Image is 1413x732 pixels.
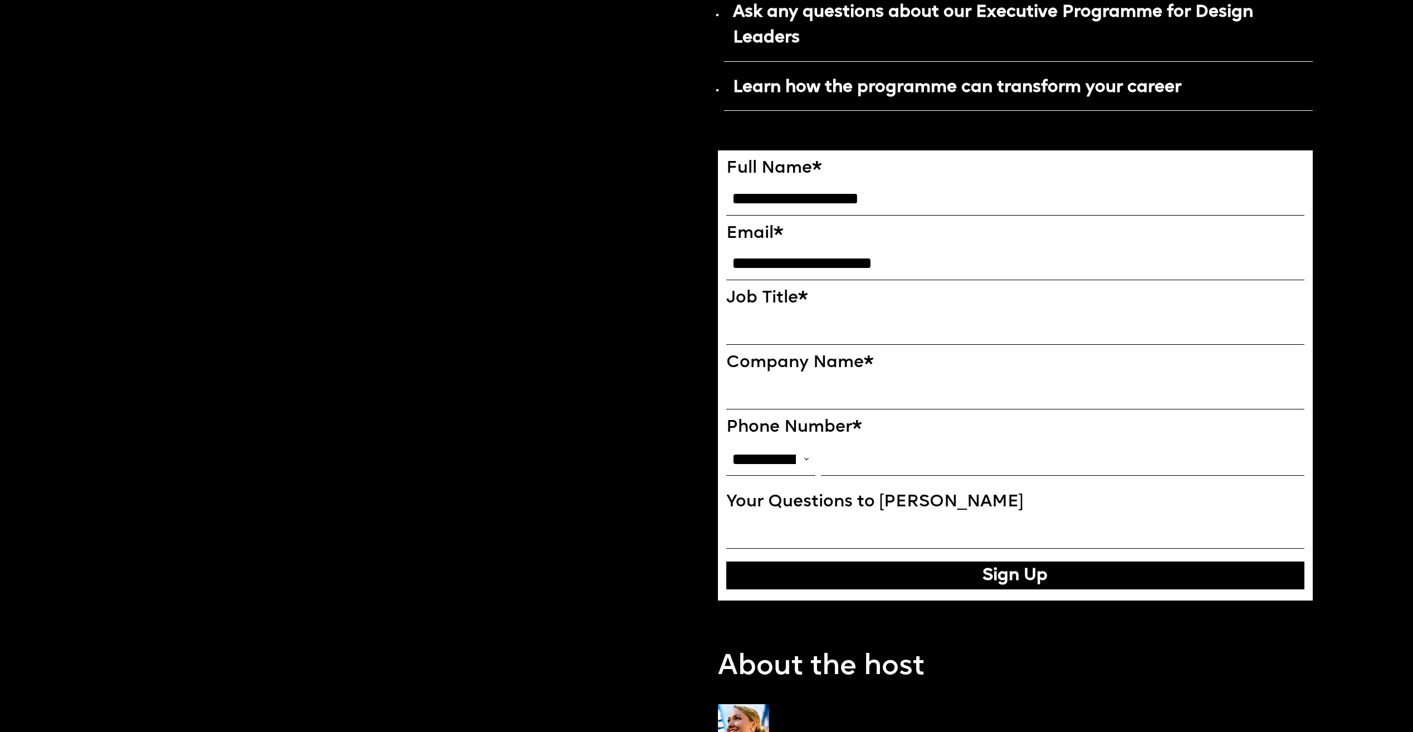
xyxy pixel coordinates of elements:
[726,224,1305,245] label: Email
[718,646,925,689] p: About the host
[733,79,1181,96] strong: Learn how the programme can transform your career
[726,492,1305,513] label: Your Questions to [PERSON_NAME]
[726,418,1305,438] label: Phone Number
[726,159,1305,179] label: Full Name
[733,4,1253,47] strong: Ask any questions about our Executive Programme for Design Leaders
[726,289,1305,309] label: Job Title
[726,353,1305,374] label: Company Name
[726,562,1305,589] button: Sign Up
